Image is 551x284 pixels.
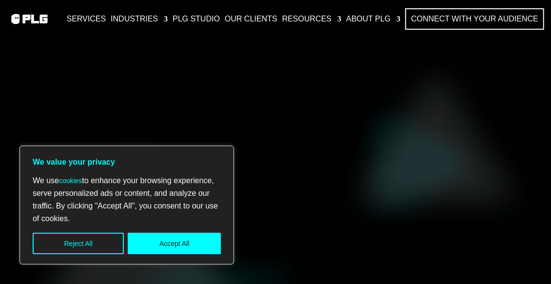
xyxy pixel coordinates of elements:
a: PLG Studio [173,8,220,30]
a: Resources [282,8,341,30]
button: Reject All [33,233,124,254]
p: We use to enhance your browsing experience, serve personalized ads or content, and analyze our tr... [33,174,221,225]
a: About PLG [346,8,400,30]
a: Connect with Your Audience [405,8,544,30]
div: We value your privacy [20,146,234,265]
button: Accept All [128,233,221,254]
iframe: Chat Widget [502,237,551,284]
p: We value your privacy [33,156,221,169]
a: Industries [111,8,168,30]
a: Our Clients [225,8,277,30]
a: Services [67,8,106,30]
a: cookies [59,177,82,185]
